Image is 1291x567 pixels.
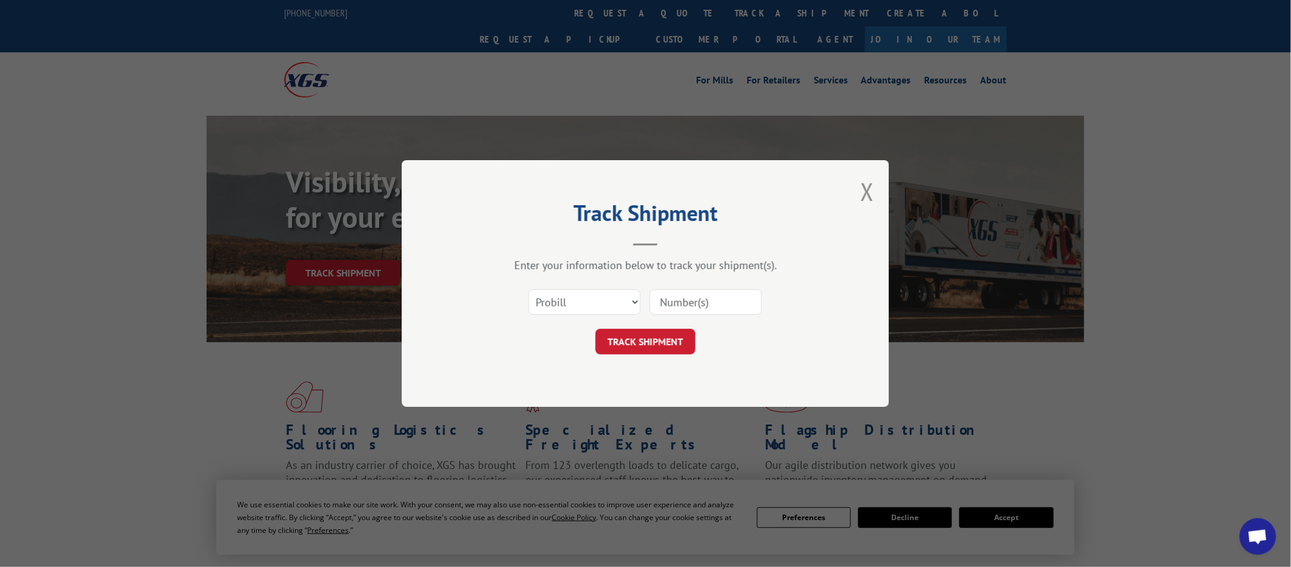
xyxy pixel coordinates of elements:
[463,205,828,228] h2: Track Shipment
[463,258,828,272] div: Enter your information below to track your shipment(s).
[861,175,874,208] button: Close modal
[1240,518,1276,555] a: Open chat
[596,329,695,354] button: TRACK SHIPMENT
[650,289,762,315] input: Number(s)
